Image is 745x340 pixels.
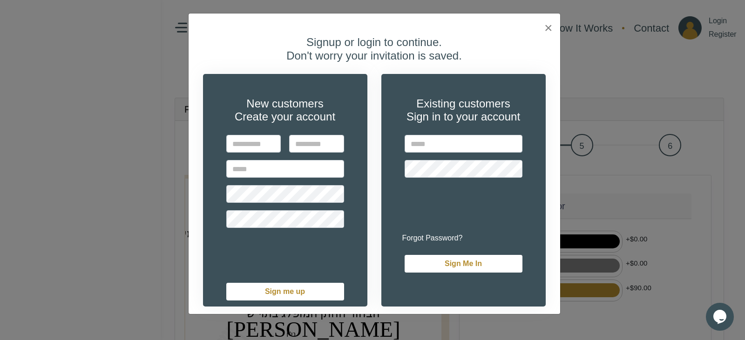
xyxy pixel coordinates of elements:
[226,283,344,300] button: Sign me up
[196,36,553,63] h4: Signup or login to continue. Don't worry your invitation is saved.
[226,97,344,124] h4: New customers Create your account
[537,13,560,42] button: ×
[405,255,522,273] button: Sign Me In
[706,303,736,331] iframe: chat widget
[226,235,368,272] iframe: reCAPTCHA
[544,20,553,35] span: ×
[402,234,463,242] a: Forgot Password?
[405,185,546,221] iframe: reCAPTCHA
[405,97,522,124] h4: Existing customers Sign in to your account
